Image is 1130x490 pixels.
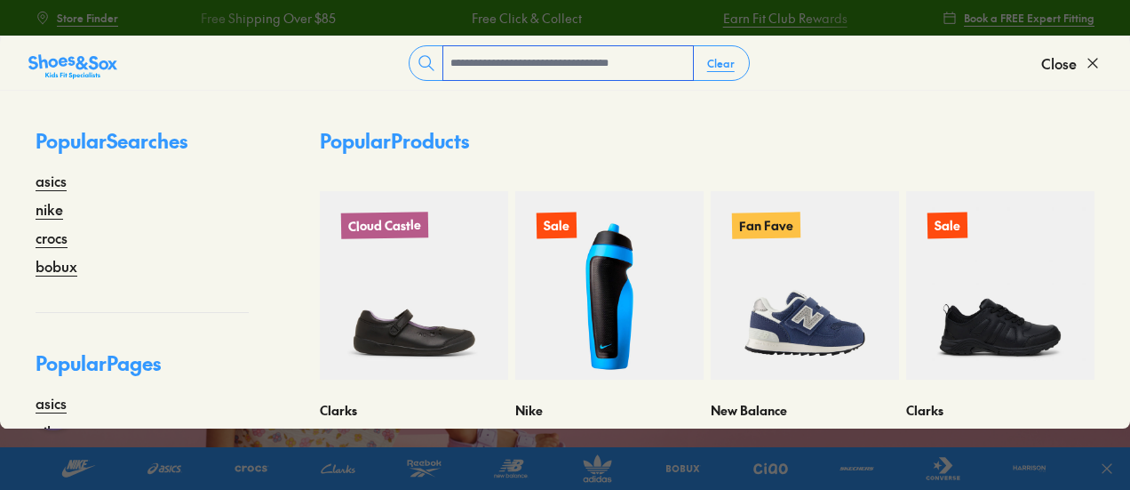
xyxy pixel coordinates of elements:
p: Clarks [320,401,508,420]
a: Nike Waterbottle 600ml [515,427,704,446]
div: Message from Shoes. Need help finding the perfect pair for your little one? Let’s chat! [13,20,355,109]
img: Shoes logo [31,20,60,49]
a: Store Finder [36,2,118,34]
a: Shoes &amp; Sox [28,49,117,77]
a: crocs [36,227,68,248]
a: asics [36,392,67,414]
p: Sale [927,213,967,239]
span: Close [1041,52,1077,74]
h3: Shoes [67,26,137,44]
a: Book a FREE Expert Fitting [943,2,1094,34]
p: Nike [515,401,704,420]
a: Free Shipping Over $85 [201,9,336,28]
a: bobux [36,255,77,277]
a: Cloud Castle Bailee [320,427,508,446]
p: New Balance [711,401,899,420]
a: Fan Fave [711,191,899,380]
a: Noisy [906,427,1094,446]
button: Close [1041,44,1102,83]
button: Close gorgias live chat [9,6,62,60]
a: Sale [906,191,1094,380]
button: Dismiss campaign [313,22,338,47]
p: Popular Pages [36,349,249,392]
p: Clarks [906,401,1094,420]
span: Store Finder [57,10,118,26]
a: asics [36,170,67,191]
p: Popular Products [320,126,469,156]
a: Cloud Castle [320,191,508,380]
img: SNS_Logo_Responsive.svg [28,52,117,81]
p: Popular Searches [36,126,249,170]
div: Campaign message [13,3,355,173]
p: Sale [537,213,577,239]
a: Free Click & Collect [472,9,582,28]
a: nike [36,421,63,442]
a: 313 V2 Infant [711,427,899,446]
a: Earn Fit Club Rewards [722,9,847,28]
div: Reply to the campaigns [31,116,338,156]
p: Fan Fave [732,212,800,238]
span: Book a FREE Expert Fitting [964,10,1094,26]
a: nike [36,198,63,220]
div: Need help finding the perfect pair for your little one? Let’s chat! [31,56,338,109]
p: Cloud Castle [341,212,428,239]
a: Sale [515,191,704,380]
button: Clear [693,47,749,79]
